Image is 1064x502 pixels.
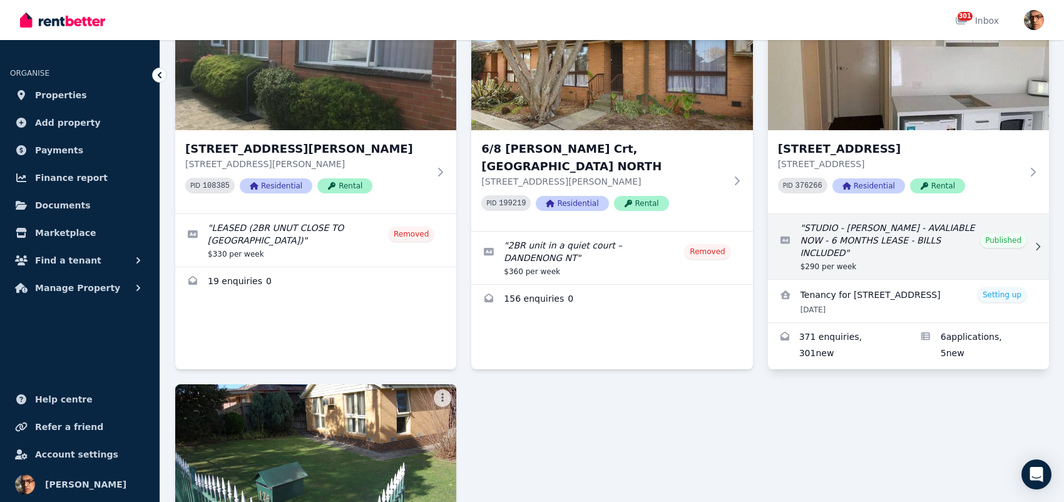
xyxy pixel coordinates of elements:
[35,392,93,407] span: Help centre
[15,474,35,494] img: George Petrovic
[955,14,999,27] div: Inbox
[175,10,456,130] img: 3/23 Bernard St, Cheltenham
[10,165,150,190] a: Finance report
[45,477,126,492] span: [PERSON_NAME]
[10,248,150,273] button: Find a tenant
[908,323,1049,369] a: Applications for 14 Sandpiper Pl, Frankston
[175,267,456,297] a: Enquiries for 3/23 Bernard St, Cheltenham
[10,275,150,300] button: Manage Property
[471,10,752,231] a: 6/8 Rhoden Crt, DANDENONG NORTH6/8 [PERSON_NAME] Crt, [GEOGRAPHIC_DATA] NORTH[STREET_ADDRESS][PER...
[35,198,91,213] span: Documents
[481,140,725,175] h3: 6/8 [PERSON_NAME] Crt, [GEOGRAPHIC_DATA] NORTH
[35,170,108,185] span: Finance report
[768,10,1049,213] a: 14 Sandpiper Pl, Frankston[STREET_ADDRESS][STREET_ADDRESS]PID 376266ResidentialRental
[434,389,451,407] button: More options
[614,196,669,211] span: Rental
[768,280,1049,322] a: View details for Tenancy for 14 Sandpiper Pl, Frankston
[317,178,372,193] span: Rental
[35,88,87,103] span: Properties
[35,225,96,240] span: Marketplace
[958,12,973,21] span: 301
[778,140,1021,158] h3: [STREET_ADDRESS]
[1024,10,1044,30] img: George Petrovic
[185,140,429,158] h3: [STREET_ADDRESS][PERSON_NAME]
[10,83,150,108] a: Properties
[10,442,150,467] a: Account settings
[35,447,118,462] span: Account settings
[10,387,150,412] a: Help centre
[35,143,83,158] span: Payments
[471,10,752,130] img: 6/8 Rhoden Crt, DANDENONG NORTH
[10,138,150,163] a: Payments
[240,178,312,193] span: Residential
[10,69,49,78] span: ORGANISE
[486,200,496,207] small: PID
[10,110,150,135] a: Add property
[768,10,1049,130] img: 14 Sandpiper Pl, Frankston
[499,199,526,208] code: 199219
[175,10,456,213] a: 3/23 Bernard St, Cheltenham[STREET_ADDRESS][PERSON_NAME][STREET_ADDRESS][PERSON_NAME]PID 108385Re...
[910,178,965,193] span: Rental
[35,419,103,434] span: Refer a friend
[778,158,1021,170] p: [STREET_ADDRESS]
[35,280,120,295] span: Manage Property
[1021,459,1051,489] div: Open Intercom Messenger
[35,253,101,268] span: Find a tenant
[10,193,150,218] a: Documents
[203,182,230,190] code: 108385
[832,178,905,193] span: Residential
[471,232,752,284] a: Edit listing: 2BR unit in a quiet court – DANDENONG NT
[35,115,101,130] span: Add property
[10,220,150,245] a: Marketplace
[481,175,725,188] p: [STREET_ADDRESS][PERSON_NAME]
[190,182,200,189] small: PID
[536,196,608,211] span: Residential
[10,414,150,439] a: Refer a friend
[175,214,456,267] a: Edit listing: LEASED (2BR UNUT CLOSE TO SOUTHLAND SHOPPING CENTRE)
[783,182,793,189] small: PID
[471,285,752,315] a: Enquiries for 6/8 Rhoden Crt, DANDENONG NORTH
[795,182,822,190] code: 376266
[185,158,429,170] p: [STREET_ADDRESS][PERSON_NAME]
[768,214,1049,279] a: Edit listing: STUDIO - FRANKSTON - AVALIABLE NOW - 6 MONTHS LEASE - BILLS INCLUDED
[768,323,909,369] a: Enquiries for 14 Sandpiper Pl, Frankston
[20,11,105,29] img: RentBetter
